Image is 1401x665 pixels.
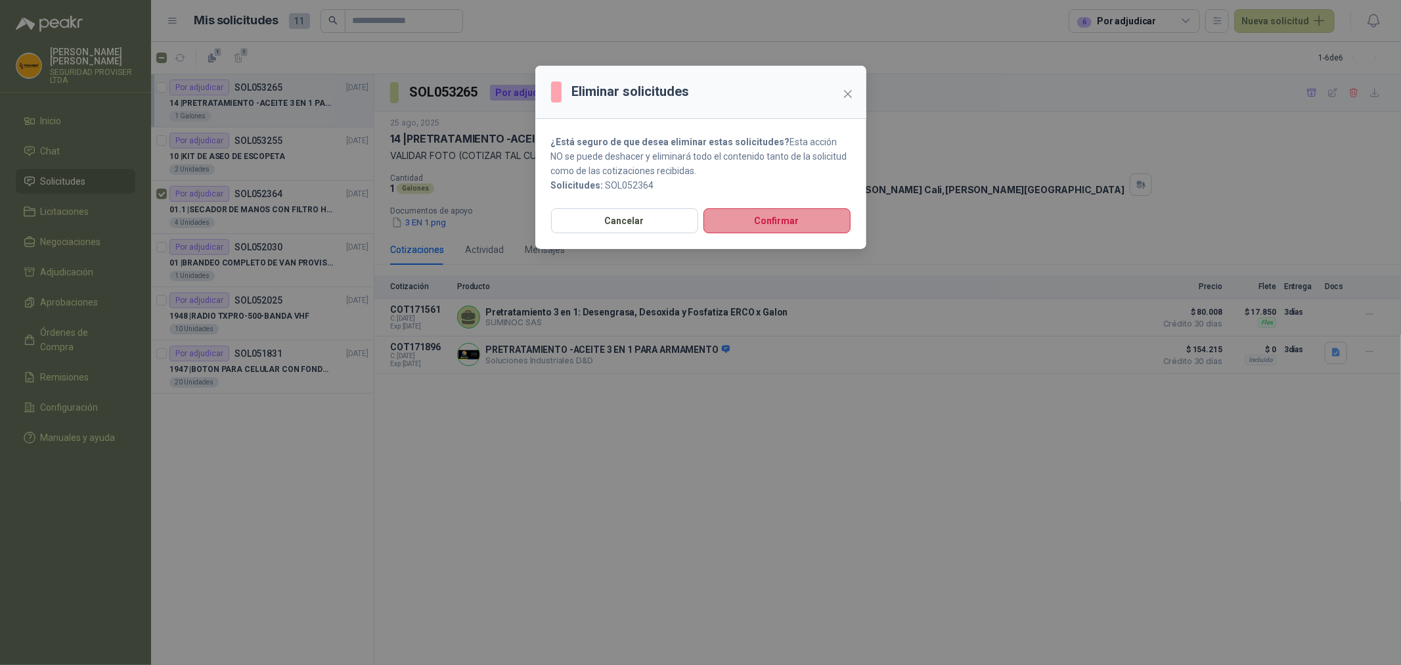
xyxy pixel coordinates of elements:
[703,208,851,233] button: Confirmar
[551,135,851,178] p: Esta acción NO se puede deshacer y eliminará todo el contenido tanto de la solicitud como de las ...
[551,180,604,191] b: Solicitudes:
[572,81,690,102] h3: Eliminar solicitudes
[551,178,851,193] p: SOL052364
[551,137,790,147] strong: ¿Está seguro de que desea eliminar estas solicitudes?
[837,83,858,104] button: Close
[551,208,698,233] button: Cancelar
[843,89,853,99] span: close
